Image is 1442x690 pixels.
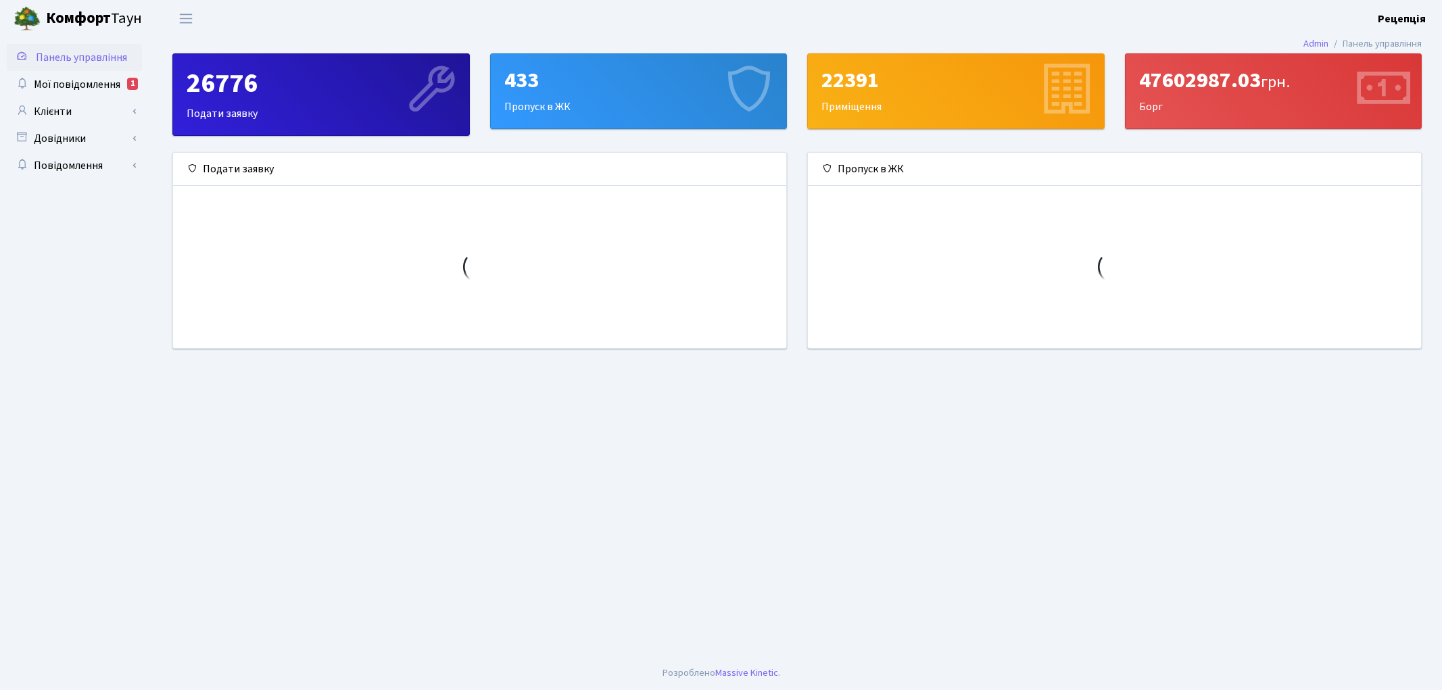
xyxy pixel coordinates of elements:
b: Рецепція [1378,11,1426,26]
a: 26776Подати заявку [172,53,470,136]
nav: breadcrumb [1283,30,1442,58]
li: Панель управління [1328,36,1422,51]
div: Приміщення [808,54,1104,128]
button: Переключити навігацію [169,7,203,30]
a: Мої повідомлення1 [7,71,142,98]
span: Мої повідомлення [34,77,120,92]
a: Клієнти [7,98,142,125]
div: 47602987.03 [1139,68,1408,93]
div: Пропуск в ЖК [808,153,1421,186]
a: Панель управління [7,44,142,71]
span: Таун [46,7,142,30]
div: 433 [504,68,773,93]
a: 22391Приміщення [807,53,1105,129]
b: Комфорт [46,7,111,29]
a: Довідники [7,125,142,152]
img: logo.png [14,5,41,32]
span: грн. [1261,70,1290,94]
div: Подати заявку [173,153,786,186]
div: Пропуск в ЖК [491,54,787,128]
div: 26776 [187,68,456,100]
div: Розроблено . [663,666,780,681]
div: 22391 [821,68,1090,93]
a: Massive Kinetic [715,666,778,680]
div: Борг [1126,54,1422,128]
a: Admin [1303,36,1328,51]
a: Рецепція [1378,11,1426,27]
div: Подати заявку [173,54,469,135]
div: 1 [127,78,138,90]
a: 433Пропуск в ЖК [490,53,788,129]
a: Повідомлення [7,152,142,179]
span: Панель управління [36,50,127,65]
